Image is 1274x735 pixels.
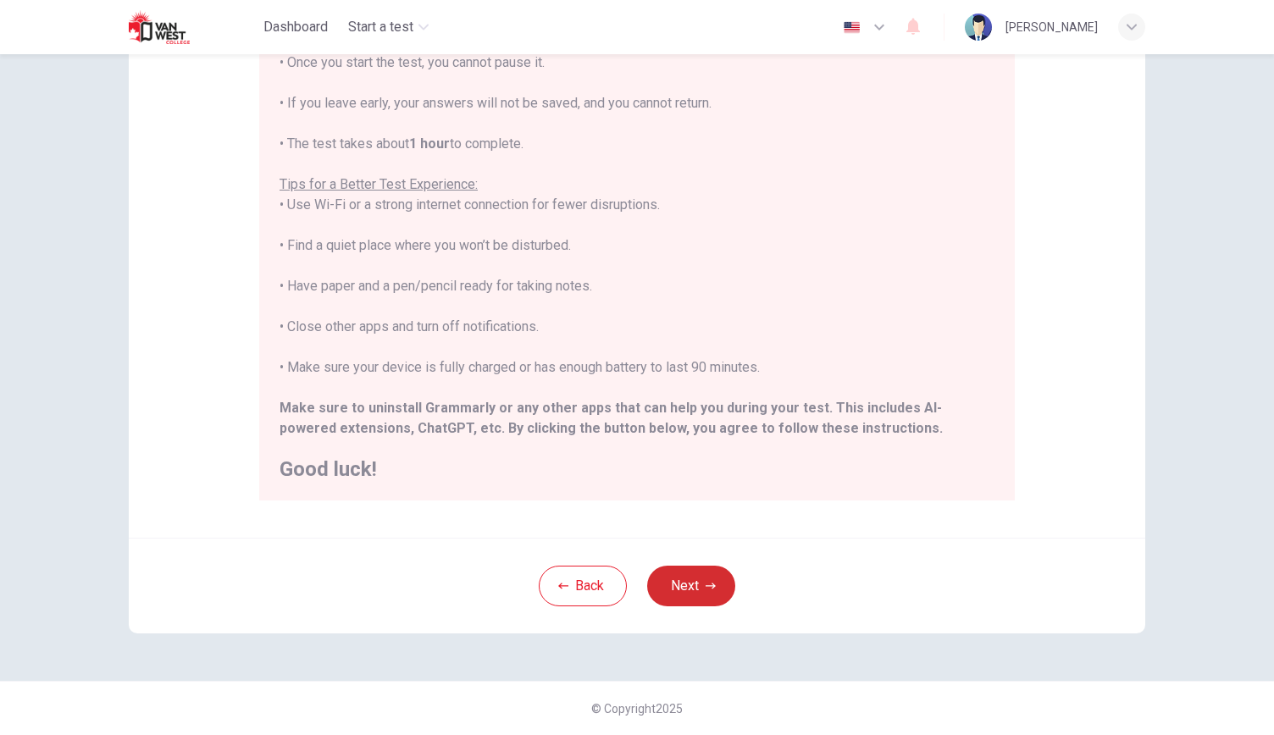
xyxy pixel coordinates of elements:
a: Van West logo [129,10,257,44]
button: Next [647,566,735,606]
span: © Copyright 2025 [591,702,683,716]
b: 1 hour [409,135,450,152]
button: Start a test [341,12,435,42]
button: Back [539,566,627,606]
div: [PERSON_NAME] [1005,17,1098,37]
img: en [841,21,862,34]
h2: Good luck! [280,459,994,479]
span: Dashboard [263,17,328,37]
img: Profile picture [965,14,992,41]
span: Start a test [348,17,413,37]
u: Tips for a Better Test Experience: [280,176,478,192]
button: Dashboard [257,12,335,42]
b: Make sure to uninstall Grammarly or any other apps that can help you during your test. This inclu... [280,400,942,436]
img: Van West logo [129,10,218,44]
b: By clicking the button below, you agree to follow these instructions. [508,420,943,436]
